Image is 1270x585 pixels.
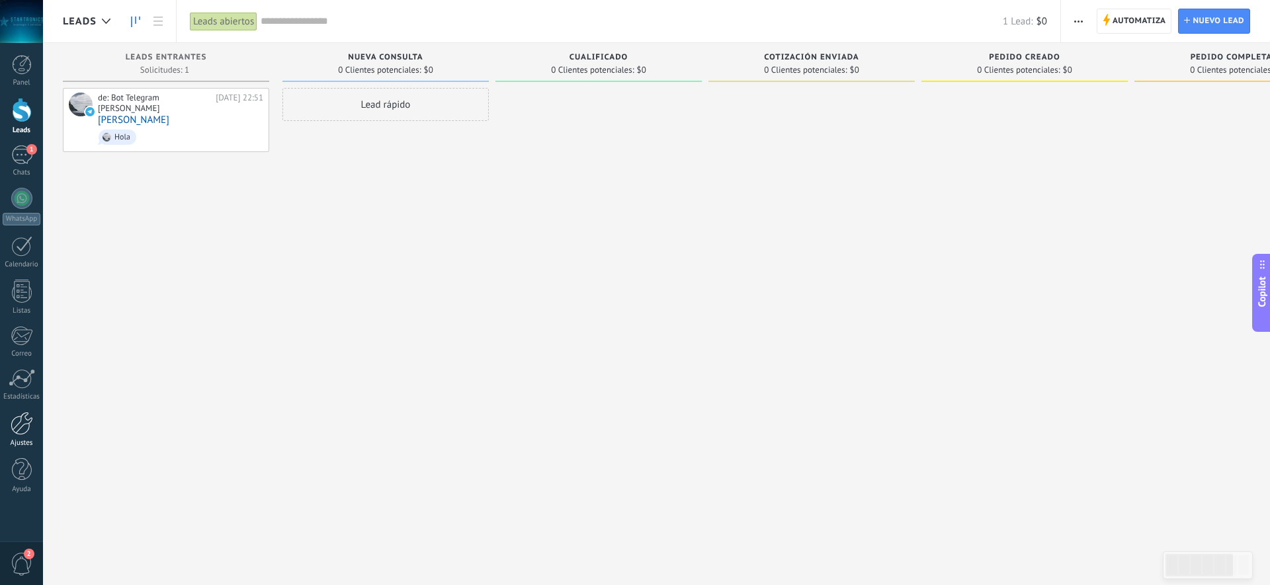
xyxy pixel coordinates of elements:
div: de: Bot Telegram [PERSON_NAME] [98,93,211,113]
span: 0 Clientes potenciales: [977,66,1060,74]
div: Calendario [3,260,41,269]
div: Cotización enviada [715,53,908,64]
span: 0 Clientes potenciales: [338,66,421,74]
span: $0 [637,66,646,74]
div: Leads abiertos [190,12,257,31]
span: Solicitudes: 1 [140,66,189,74]
span: 0 Clientes potenciales: [764,66,847,74]
div: Correo [3,350,41,358]
div: Cualificado [502,53,695,64]
span: 1 [26,144,37,155]
span: Pedido creado [989,53,1060,62]
div: Pedido creado [928,53,1121,64]
span: Copilot [1255,276,1269,307]
div: Lead rápido [282,88,489,121]
div: Nueva consulta [289,53,482,64]
span: 2 [24,549,34,559]
span: Cotización enviada [764,53,859,62]
div: [DATE] 22:51 [216,93,263,113]
span: $0 [424,66,433,74]
div: Hola [114,133,130,142]
span: Leads [63,15,97,28]
span: $0 [1037,15,1047,28]
span: Automatiza [1113,9,1166,33]
div: Ajustes [3,439,41,448]
span: 1 Lead: [1003,15,1033,28]
span: Nueva consulta [348,53,423,62]
div: Leads [3,126,41,135]
a: Leads [124,9,147,34]
img: telegram-sm.svg [85,107,95,116]
div: Estadísticas [3,393,41,401]
span: Leads Entrantes [126,53,207,62]
div: Listas [3,307,41,315]
div: Ayuda [3,485,41,494]
div: WhatsApp [3,213,40,225]
span: Nuevo lead [1193,9,1244,33]
span: Cualificado [570,53,628,62]
div: Leads Entrantes [69,53,263,64]
div: Mateo Crespo [69,93,93,116]
div: Chats [3,169,41,177]
span: $0 [850,66,859,74]
div: Panel [3,79,41,87]
a: Automatiza [1097,9,1172,34]
span: $0 [1063,66,1072,74]
a: [PERSON_NAME] [98,114,169,126]
a: Nuevo lead [1178,9,1250,34]
span: 0 Clientes potenciales: [551,66,634,74]
a: Lista [147,9,169,34]
button: Más [1069,9,1088,34]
